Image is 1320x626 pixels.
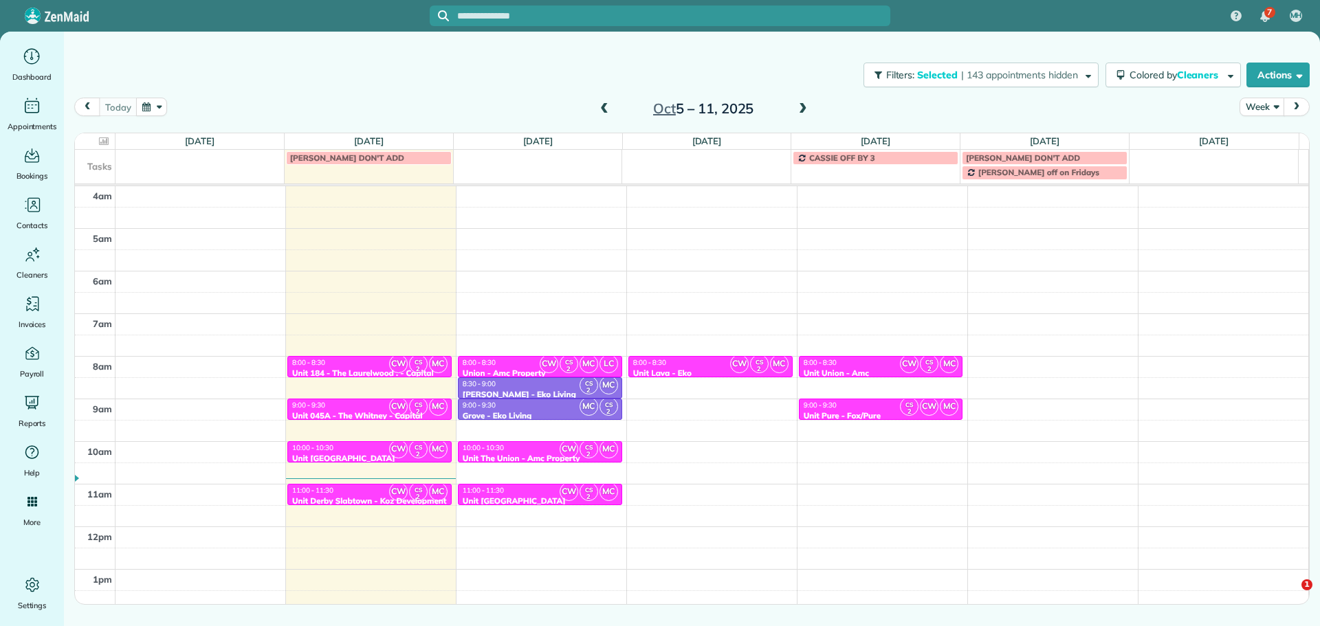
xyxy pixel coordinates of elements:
span: LC [599,355,618,373]
span: 8:00 - 8:30 [463,358,496,367]
span: Contacts [16,219,47,232]
span: Dashboard [12,70,52,84]
small: 2 [751,363,768,376]
span: More [23,515,41,529]
a: Payroll [5,342,58,381]
a: Cleaners [5,243,58,282]
div: Unit Derby Slabtown - Koz Development [291,496,448,506]
span: MC [580,355,598,373]
span: 10:00 - 10:30 [463,443,504,452]
span: Help [24,466,41,480]
a: Invoices [5,293,58,331]
button: Filters: Selected | 143 appointments hidden [863,63,1099,87]
span: 7 [1267,7,1272,18]
button: next [1284,98,1310,116]
span: CS [905,401,913,408]
button: Focus search [430,10,449,21]
span: Bookings [16,169,48,183]
a: Settings [5,574,58,612]
div: 7 unread notifications [1251,1,1279,32]
span: MC [940,355,958,373]
span: 11:00 - 11:30 [463,486,504,495]
span: 10:00 - 10:30 [292,443,333,452]
button: Colored byCleaners [1105,63,1241,87]
span: 9:00 - 9:30 [292,401,325,410]
a: Filters: Selected | 143 appointments hidden [857,63,1099,87]
a: [DATE] [354,135,384,146]
span: MC [580,397,598,416]
span: 8:00 - 8:30 [292,358,325,367]
span: CASSIE OFF BY 3 [809,153,875,163]
span: MC [599,440,618,458]
small: 2 [580,384,597,397]
span: CW [540,355,558,373]
span: CS [585,443,593,451]
span: Settings [18,599,47,612]
div: Unit [GEOGRAPHIC_DATA][PERSON_NAME] - Capital [291,454,448,473]
small: 2 [560,363,577,376]
span: CS [605,401,613,408]
span: Colored by [1130,69,1223,81]
div: Unit 045A - The Whitney - Capital [291,411,448,421]
span: 1pm [93,574,112,585]
span: Payroll [20,367,45,381]
small: 2 [410,405,427,418]
span: Reports [19,416,46,430]
a: [DATE] [523,135,553,146]
span: CS [415,401,422,408]
span: CW [900,355,918,373]
small: 2 [410,448,427,461]
small: 2 [921,363,938,376]
span: 11:00 - 11:30 [292,486,333,495]
button: Actions [1246,63,1310,87]
small: 2 [410,491,427,504]
span: CS [925,358,933,366]
div: Unit 184 - The Laurelwood . - Capital [291,368,448,378]
span: [PERSON_NAME] DON'T ADD [290,153,404,163]
span: Filters: [886,69,915,81]
span: 9:00 - 9:30 [463,401,496,410]
a: Reports [5,392,58,430]
a: Appointments [5,95,58,133]
span: CS [585,486,593,493]
small: 2 [580,491,597,504]
button: Week [1240,98,1284,116]
a: [DATE] [1199,135,1229,146]
iframe: Intercom live chat [1273,579,1306,612]
span: CS [756,358,763,366]
span: 11am [87,489,112,500]
span: CW [560,440,578,458]
span: Appointments [8,120,57,133]
span: [PERSON_NAME] DON'T ADD [966,153,1080,163]
span: Cleaners [16,268,47,282]
small: 2 [600,405,617,418]
span: 8:00 - 8:30 [633,358,666,367]
span: CW [560,482,578,501]
span: 5am [93,233,112,244]
span: MC [770,355,789,373]
span: Invoices [19,317,46,331]
span: MC [429,440,448,458]
span: 8:00 - 8:30 [804,358,837,367]
a: Help [5,441,58,480]
span: 9am [93,403,112,414]
span: CW [730,355,749,373]
span: CS [415,486,422,493]
small: 2 [410,363,427,376]
span: CS [585,379,593,387]
span: Oct [653,100,676,117]
span: MC [429,397,448,416]
span: CW [389,397,408,416]
span: 8am [93,361,112,372]
span: CW [920,397,938,416]
button: today [99,98,137,116]
span: 9:00 - 9:30 [804,401,837,410]
span: CW [389,355,408,373]
span: Cleaners [1177,69,1221,81]
span: Selected [917,69,958,81]
span: MC [429,482,448,501]
div: Unit Lava - Eko [632,368,789,378]
a: Bookings [5,144,58,183]
span: MC [429,355,448,373]
span: [PERSON_NAME] off on Fridays [978,167,1099,177]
